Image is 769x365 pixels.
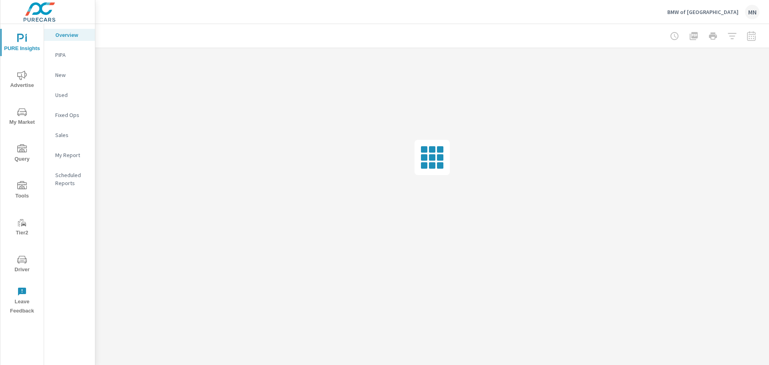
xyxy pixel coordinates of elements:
div: Overview [44,29,95,41]
span: Tools [3,181,41,201]
span: Driver [3,255,41,274]
span: Advertise [3,71,41,90]
span: PURE Insights [3,34,41,53]
p: Used [55,91,89,99]
div: Fixed Ops [44,109,95,121]
div: My Report [44,149,95,161]
p: Sales [55,131,89,139]
span: Leave Feedback [3,287,41,316]
p: New [55,71,89,79]
span: My Market [3,107,41,127]
div: nav menu [0,24,44,319]
span: Tier2 [3,218,41,238]
div: MN [745,5,759,19]
div: Scheduled Reports [44,169,95,189]
div: PIPA [44,49,95,61]
div: Used [44,89,95,101]
div: Sales [44,129,95,141]
p: Overview [55,31,89,39]
span: Query [3,144,41,164]
p: Scheduled Reports [55,171,89,187]
p: Fixed Ops [55,111,89,119]
div: New [44,69,95,81]
p: BMW of [GEOGRAPHIC_DATA] [667,8,739,16]
p: My Report [55,151,89,159]
p: PIPA [55,51,89,59]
